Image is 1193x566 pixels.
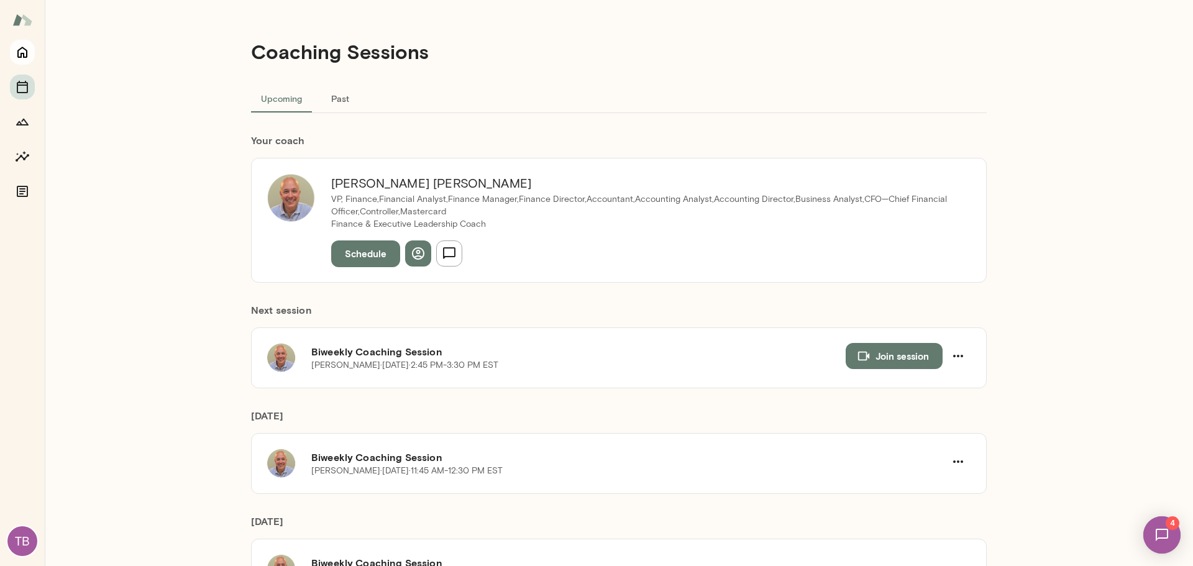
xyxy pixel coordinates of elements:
h6: Biweekly Coaching Session [311,344,846,359]
button: Insights [10,144,35,169]
button: Growth Plan [10,109,35,134]
button: Send message [436,240,462,267]
button: Schedule [331,240,400,267]
button: Upcoming [251,83,312,113]
h6: Next session [251,303,987,327]
div: TB [7,526,37,556]
h6: [PERSON_NAME] [PERSON_NAME] [331,173,956,193]
img: Marc Friedman [267,173,316,223]
button: Home [10,40,35,65]
img: Mento [12,8,32,32]
p: Finance & Executive Leadership Coach [331,218,956,231]
p: [PERSON_NAME] · [DATE] · 2:45 PM-3:30 PM EST [311,359,498,372]
button: Past [312,83,368,113]
div: basic tabs example [251,83,987,113]
p: [PERSON_NAME] · [DATE] · 11:45 AM-12:30 PM EST [311,465,503,477]
p: VP, Finance,Financial Analyst,Finance Manager,Finance Director,Accountant,Accounting Analyst,Acco... [331,193,956,218]
h6: Biweekly Coaching Session [311,450,945,465]
button: Sessions [10,75,35,99]
h6: [DATE] [251,514,987,539]
h4: Coaching Sessions [251,40,429,63]
h6: [DATE] [251,408,987,433]
h6: Your coach [251,133,987,148]
button: Join session [846,343,943,369]
button: View profile [405,240,431,267]
button: Documents [10,179,35,204]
